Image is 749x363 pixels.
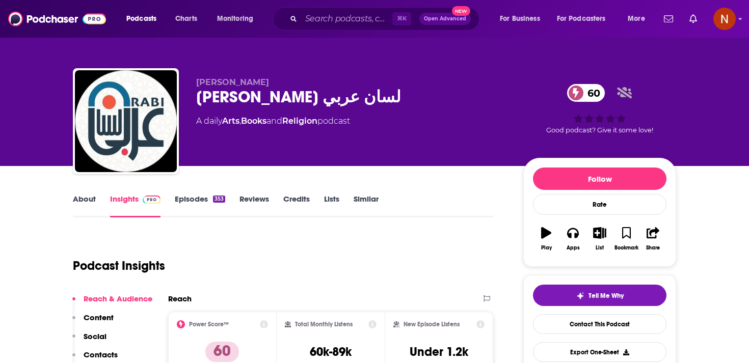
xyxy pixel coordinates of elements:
[72,294,152,313] button: Reach & Audience
[283,194,310,217] a: Credits
[119,11,170,27] button: open menu
[713,8,736,30] button: Show profile menu
[546,126,653,134] span: Good podcast? Give it some love!
[169,11,203,27] a: Charts
[588,292,624,300] span: Tell Me Why
[685,10,701,27] a: Show notifications dropdown
[73,194,96,217] a: About
[301,11,392,27] input: Search podcasts, credits, & more...
[500,12,540,26] span: For Business
[577,84,605,102] span: 60
[660,10,677,27] a: Show notifications dropdown
[84,294,152,303] p: Reach & Audience
[175,12,197,26] span: Charts
[576,292,584,300] img: tell me why sparkle
[567,84,605,102] a: 60
[410,344,468,359] h3: Under 1.2k
[559,220,586,257] button: Apps
[404,321,460,328] h2: New Episode Listens
[533,220,559,257] button: Play
[310,344,352,359] h3: 60k-89k
[324,194,339,217] a: Lists
[533,194,666,215] div: Rate
[110,194,160,217] a: InsightsPodchaser Pro
[533,285,666,306] button: tell me why sparkleTell Me Why
[282,116,317,126] a: Religion
[493,11,553,27] button: open menu
[213,196,225,203] div: 353
[84,350,118,359] p: Contacts
[640,220,666,257] button: Share
[239,194,269,217] a: Reviews
[354,194,379,217] a: Similar
[533,167,666,190] button: Follow
[596,245,604,251] div: List
[239,116,241,126] span: ,
[72,331,106,350] button: Social
[533,314,666,334] a: Contact This Podcast
[713,8,736,30] span: Logged in as AdelNBM
[621,11,658,27] button: open menu
[452,6,470,16] span: New
[73,258,165,273] h1: Podcast Insights
[210,11,266,27] button: open menu
[424,16,466,21] span: Open Advanced
[533,342,666,362] button: Export One-Sheet
[75,70,177,172] img: Lisan Arabi لسان عربي
[586,220,613,257] button: List
[241,116,266,126] a: Books
[713,8,736,30] img: User Profile
[175,194,225,217] a: Episodes353
[126,12,156,26] span: Podcasts
[196,115,350,127] div: A daily podcast
[523,77,676,141] div: 60Good podcast? Give it some love!
[541,245,552,251] div: Play
[614,245,638,251] div: Bookmark
[72,313,114,331] button: Content
[557,12,606,26] span: For Podcasters
[168,294,192,303] h2: Reach
[196,77,269,87] span: [PERSON_NAME]
[550,11,621,27] button: open menu
[613,220,639,257] button: Bookmark
[283,7,489,31] div: Search podcasts, credits, & more...
[217,12,253,26] span: Monitoring
[419,13,471,25] button: Open AdvancedNew
[205,342,239,362] p: 60
[143,196,160,204] img: Podchaser Pro
[628,12,645,26] span: More
[84,331,106,341] p: Social
[266,116,282,126] span: and
[646,245,660,251] div: Share
[8,9,106,29] img: Podchaser - Follow, Share and Rate Podcasts
[567,245,580,251] div: Apps
[295,321,353,328] h2: Total Monthly Listens
[392,12,411,25] span: ⌘ K
[189,321,229,328] h2: Power Score™
[84,313,114,322] p: Content
[222,116,239,126] a: Arts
